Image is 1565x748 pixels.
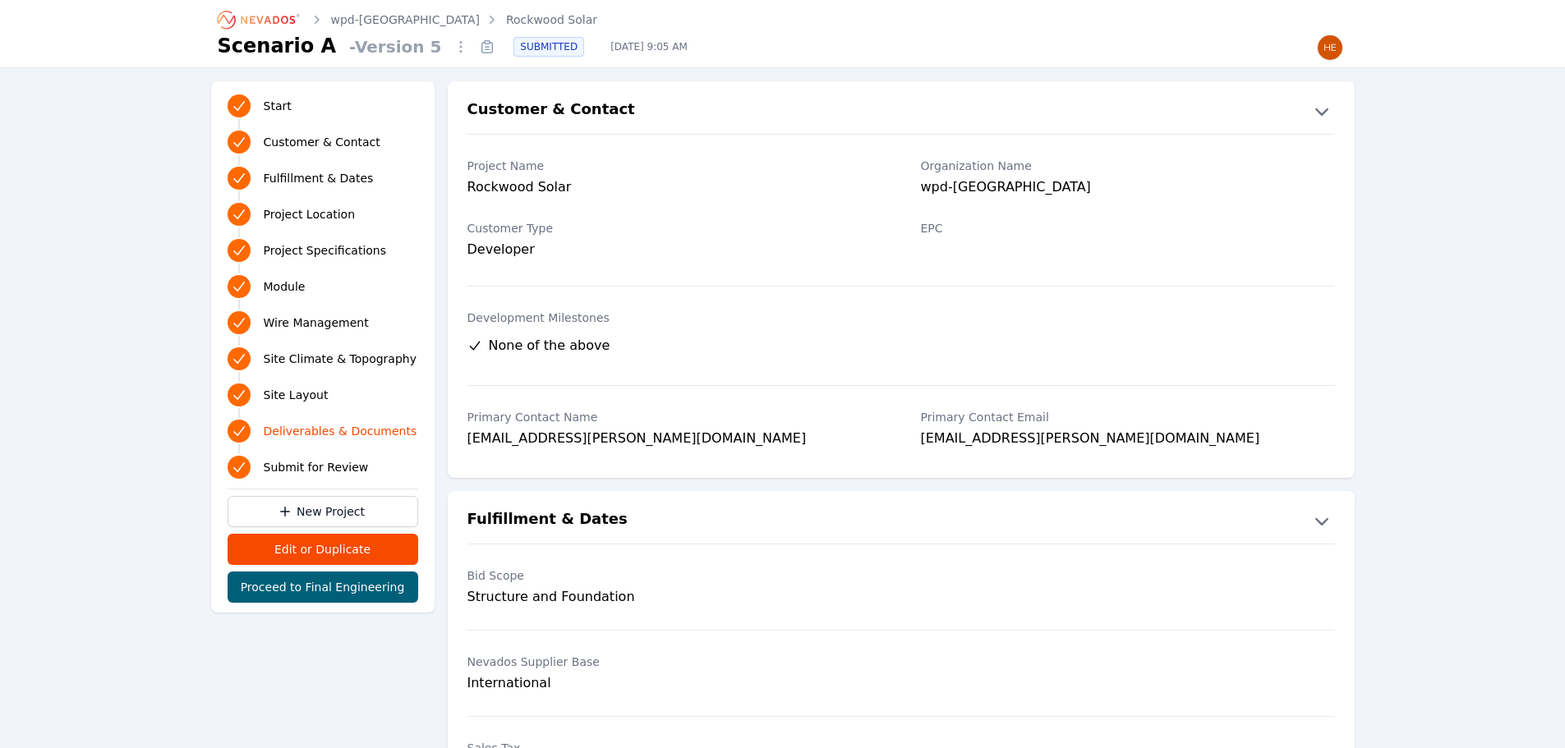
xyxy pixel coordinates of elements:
[467,429,881,452] div: [EMAIL_ADDRESS][PERSON_NAME][DOMAIN_NAME]
[467,98,635,124] h2: Customer & Contact
[921,429,1335,452] div: [EMAIL_ADDRESS][PERSON_NAME][DOMAIN_NAME]
[228,571,418,603] button: Proceed to Final Engineering
[489,336,610,356] span: None of the above
[264,206,356,223] span: Project Location
[467,220,881,236] label: Customer Type
[331,11,480,28] a: wpd-[GEOGRAPHIC_DATA]
[597,40,701,53] span: [DATE] 9:05 AM
[264,170,374,186] span: Fulfillment & Dates
[218,7,598,33] nav: Breadcrumb
[506,11,597,28] a: Rockwood Solar
[264,423,417,439] span: Deliverables & Documents
[921,177,1335,200] div: wpd-[GEOGRAPHIC_DATA]
[467,310,1335,326] label: Development Milestones
[264,134,380,150] span: Customer & Contact
[1317,34,1343,61] img: Henar Luque
[228,91,418,482] nav: Progress
[467,240,881,259] div: Developer
[467,567,881,584] label: Bid Scope
[343,35,448,58] span: - Version 5
[467,673,881,693] div: International
[448,507,1355,534] button: Fulfillment & Dates
[467,507,628,534] h2: Fulfillment & Dates
[921,220,1335,236] label: EPC
[228,496,418,527] a: New Project
[467,654,881,670] label: Nevados Supplier Base
[467,177,881,200] div: Rockwood Solar
[218,33,337,59] h1: Scenario A
[228,534,418,565] button: Edit or Duplicate
[264,314,369,331] span: Wire Management
[264,459,369,475] span: Submit for Review
[264,242,387,259] span: Project Specifications
[264,387,329,403] span: Site Layout
[264,98,292,114] span: Start
[467,158,881,174] label: Project Name
[467,587,881,607] div: Structure and Foundation
[264,351,417,367] span: Site Climate & Topography
[513,37,584,57] div: SUBMITTED
[448,98,1355,124] button: Customer & Contact
[921,158,1335,174] label: Organization Name
[921,409,1335,425] label: Primary Contact Email
[467,409,881,425] label: Primary Contact Name
[264,278,306,295] span: Module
